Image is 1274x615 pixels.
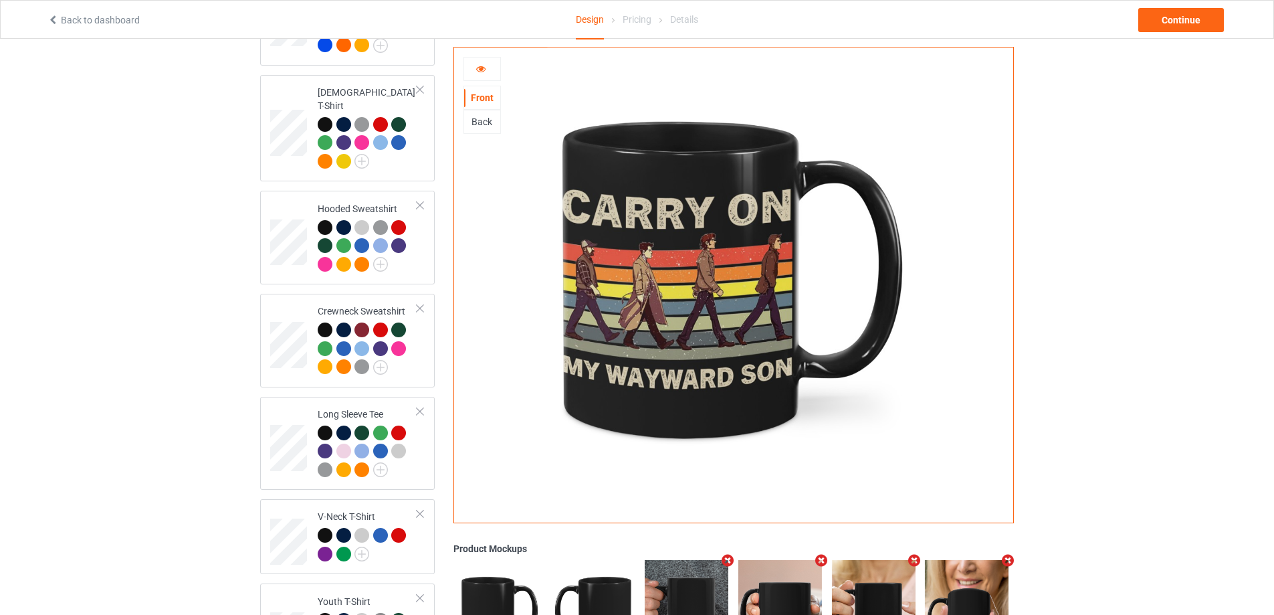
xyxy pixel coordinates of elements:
div: Crewneck Sweatshirt [318,304,417,373]
div: Design [576,1,604,39]
i: Remove mockup [720,553,736,567]
i: Remove mockup [906,553,923,567]
div: Hooded Sweatshirt [318,202,417,271]
img: svg+xml;base64,PD94bWwgdmVyc2lvbj0iMS4wIiBlbmNvZGluZz0iVVRGLTgiPz4KPHN2ZyB3aWR0aD0iMjJweCIgaGVpZ2... [373,38,388,53]
div: Hooded Sweatshirt [260,191,435,284]
div: [DEMOGRAPHIC_DATA] T-Shirt [260,75,435,182]
div: Long Sleeve Tee [260,397,435,491]
div: Front [464,91,500,104]
img: svg+xml;base64,PD94bWwgdmVyc2lvbj0iMS4wIiBlbmNvZGluZz0iVVRGLTgiPz4KPHN2ZyB3aWR0aD0iMjJweCIgaGVpZ2... [354,547,369,561]
div: Crewneck Sweatshirt [260,294,435,387]
img: svg+xml;base64,PD94bWwgdmVyc2lvbj0iMS4wIiBlbmNvZGluZz0iVVRGLTgiPz4KPHN2ZyB3aWR0aD0iMjJweCIgaGVpZ2... [373,462,388,477]
div: V-Neck T-Shirt [260,499,435,574]
i: Remove mockup [813,553,829,567]
div: Details [670,1,698,38]
div: Back [464,115,500,128]
img: svg+xml;base64,PD94bWwgdmVyc2lvbj0iMS4wIiBlbmNvZGluZz0iVVRGLTgiPz4KPHN2ZyB3aWR0aD0iMjJweCIgaGVpZ2... [373,257,388,272]
img: svg+xml;base64,PD94bWwgdmVyc2lvbj0iMS4wIiBlbmNvZGluZz0iVVRGLTgiPz4KPHN2ZyB3aWR0aD0iMjJweCIgaGVpZ2... [373,360,388,375]
div: Product Mockups [453,542,1014,555]
div: V-Neck T-Shirt [318,510,417,560]
div: Pricing [623,1,651,38]
div: [DEMOGRAPHIC_DATA] T-Shirt [318,86,417,168]
div: Continue [1138,8,1224,32]
div: Long Sleeve Tee [318,408,417,476]
i: Remove mockup [1000,553,1017,567]
img: svg+xml;base64,PD94bWwgdmVyc2lvbj0iMS4wIiBlbmNvZGluZz0iVVRGLTgiPz4KPHN2ZyB3aWR0aD0iMjJweCIgaGVpZ2... [354,154,369,169]
a: Back to dashboard [47,15,140,25]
